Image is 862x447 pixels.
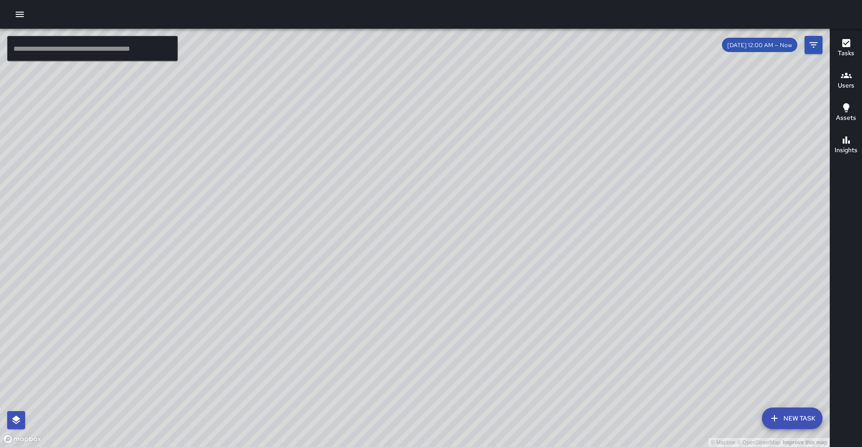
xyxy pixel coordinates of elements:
[836,113,856,123] h6: Assets
[835,145,858,155] h6: Insights
[830,32,862,65] button: Tasks
[838,48,854,58] h6: Tasks
[722,41,797,49] span: [DATE] 12:00 AM — Now
[805,36,822,54] button: Filters
[830,97,862,129] button: Assets
[830,129,862,162] button: Insights
[762,408,822,429] button: New Task
[830,65,862,97] button: Users
[838,81,854,91] h6: Users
